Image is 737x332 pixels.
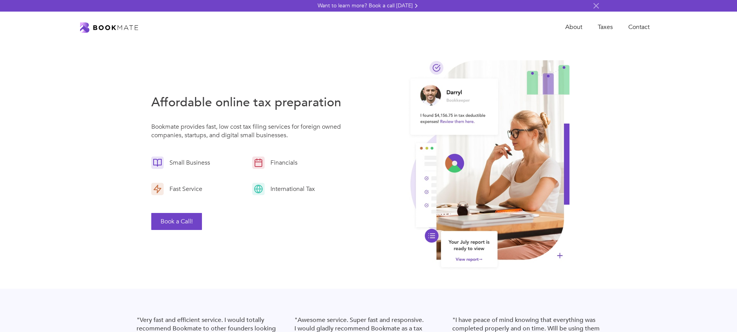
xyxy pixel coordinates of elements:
h3: Affordable online tax preparation [151,94,347,111]
div: Want to learn more? Book a call [DATE] [318,2,413,10]
div: Small Business [164,158,212,167]
button: Book a Call! [151,213,202,230]
a: home [80,22,138,33]
a: Taxes [590,19,621,35]
a: Contact [621,19,657,35]
div: Fast Service [164,185,204,193]
div: Financials [265,158,299,167]
div: International Tax [265,185,317,193]
a: Want to learn more? Book a call [DATE] [318,2,420,10]
p: Bookmate provides fast, low cost tax filing services for foreign owned companies, startups, and d... [151,123,347,143]
a: About [557,19,590,35]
